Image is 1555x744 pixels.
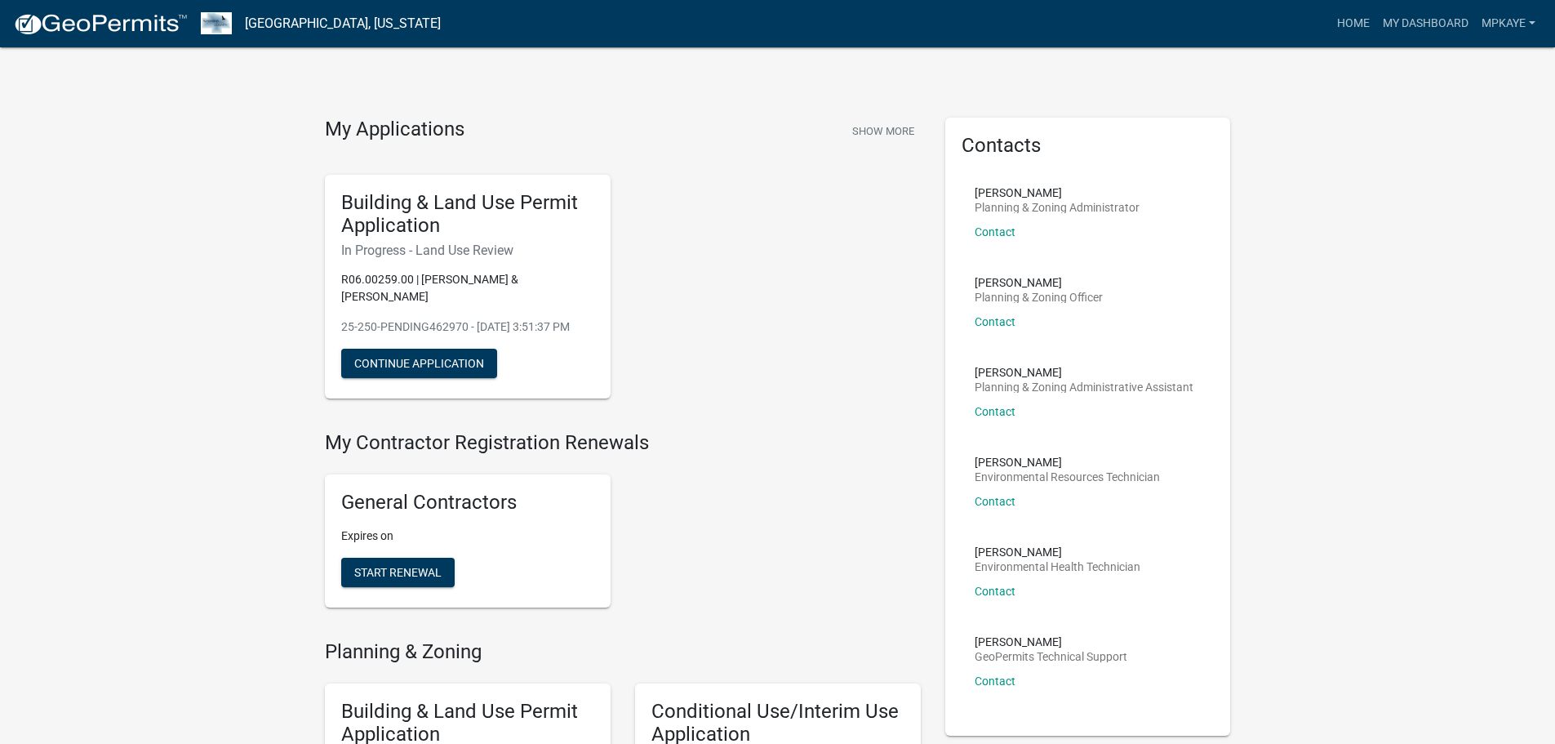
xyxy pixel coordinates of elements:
[975,225,1015,238] a: Contact
[341,349,497,378] button: Continue Application
[975,651,1127,662] p: GeoPermits Technical Support
[341,243,594,258] h6: In Progress - Land Use Review
[975,585,1015,598] a: Contact
[341,491,594,515] h5: General Contractors
[341,271,594,305] p: R06.00259.00 | [PERSON_NAME] & [PERSON_NAME]
[975,561,1140,572] p: Environmental Health Technician
[341,528,594,545] p: Expires on
[1475,8,1542,39] a: MPKaye
[975,675,1015,688] a: Contact
[975,315,1015,328] a: Contact
[201,12,232,34] img: Wabasha County, Minnesota
[975,495,1015,508] a: Contact
[975,471,1160,483] p: Environmental Resources Technician
[975,292,1103,303] p: Planning & Zoning Officer
[245,10,441,38] a: [GEOGRAPHIC_DATA], [US_STATE]
[325,431,921,621] wm-registration-list-section: My Contractor Registration Renewals
[325,118,464,142] h4: My Applications
[975,277,1103,288] p: [PERSON_NAME]
[975,187,1140,198] p: [PERSON_NAME]
[975,202,1140,213] p: Planning & Zoning Administrator
[1331,8,1376,39] a: Home
[846,118,921,145] button: Show More
[975,457,1160,468] p: [PERSON_NAME]
[341,191,594,238] h5: Building & Land Use Permit Application
[975,367,1193,378] p: [PERSON_NAME]
[975,636,1127,648] p: [PERSON_NAME]
[325,640,921,664] h4: Planning & Zoning
[1376,8,1475,39] a: My Dashboard
[325,431,921,455] h4: My Contractor Registration Renewals
[341,319,594,336] p: 25-250-PENDING462970 - [DATE] 3:51:37 PM
[975,405,1015,418] a: Contact
[341,558,455,587] button: Start Renewal
[975,381,1193,393] p: Planning & Zoning Administrative Assistant
[354,565,442,578] span: Start Renewal
[962,134,1215,158] h5: Contacts
[975,546,1140,558] p: [PERSON_NAME]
